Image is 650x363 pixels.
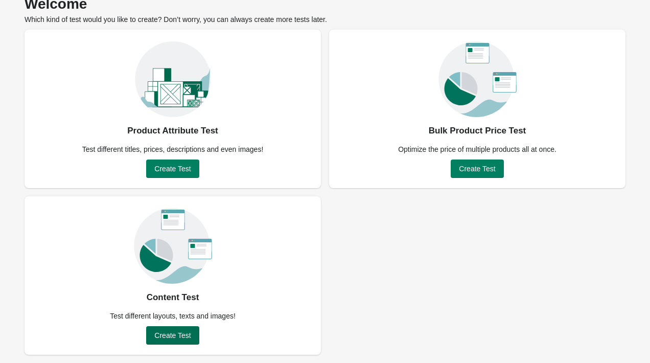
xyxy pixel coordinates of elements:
[154,165,191,173] span: Create Test
[459,165,495,173] span: Create Test
[146,326,199,345] button: Create Test
[154,331,191,339] span: Create Test
[104,311,242,321] div: Test different layouts, texts and images!
[146,160,199,178] button: Create Test
[392,144,563,154] div: Optimize the price of multiple products all at once.
[429,123,526,139] div: Bulk Product Price Test
[76,144,270,154] div: Test different titles, prices, descriptions and even images!
[147,289,199,306] div: Content Test
[451,160,503,178] button: Create Test
[127,123,218,139] div: Product Attribute Test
